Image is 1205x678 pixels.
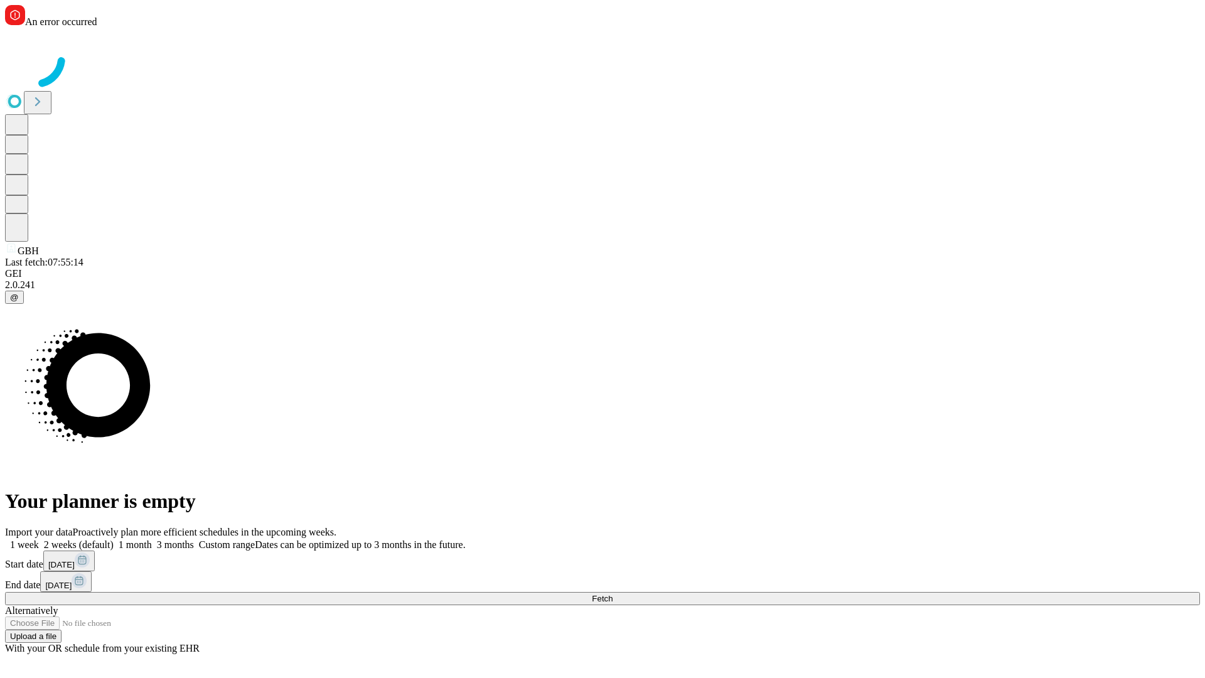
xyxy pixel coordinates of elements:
[48,560,75,569] span: [DATE]
[5,257,83,267] span: Last fetch: 07:55:14
[45,581,72,590] span: [DATE]
[255,539,465,550] span: Dates can be optimized up to 3 months in the future.
[5,643,200,654] span: With your OR schedule from your existing EHR
[25,16,97,27] span: An error occurred
[5,551,1200,571] div: Start date
[10,539,39,550] span: 1 week
[5,571,1200,592] div: End date
[18,245,39,256] span: GBH
[5,268,1200,279] div: GEI
[5,527,73,537] span: Import your data
[73,527,336,537] span: Proactively plan more efficient schedules in the upcoming weeks.
[592,594,613,603] span: Fetch
[5,291,24,304] button: @
[157,539,194,550] span: 3 months
[5,490,1200,513] h1: Your planner is empty
[5,592,1200,605] button: Fetch
[43,551,95,571] button: [DATE]
[10,293,19,302] span: @
[119,539,152,550] span: 1 month
[199,539,255,550] span: Custom range
[5,279,1200,291] div: 2.0.241
[5,605,58,616] span: Alternatively
[5,630,62,643] button: Upload a file
[40,571,92,592] button: [DATE]
[44,539,114,550] span: 2 weeks (default)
